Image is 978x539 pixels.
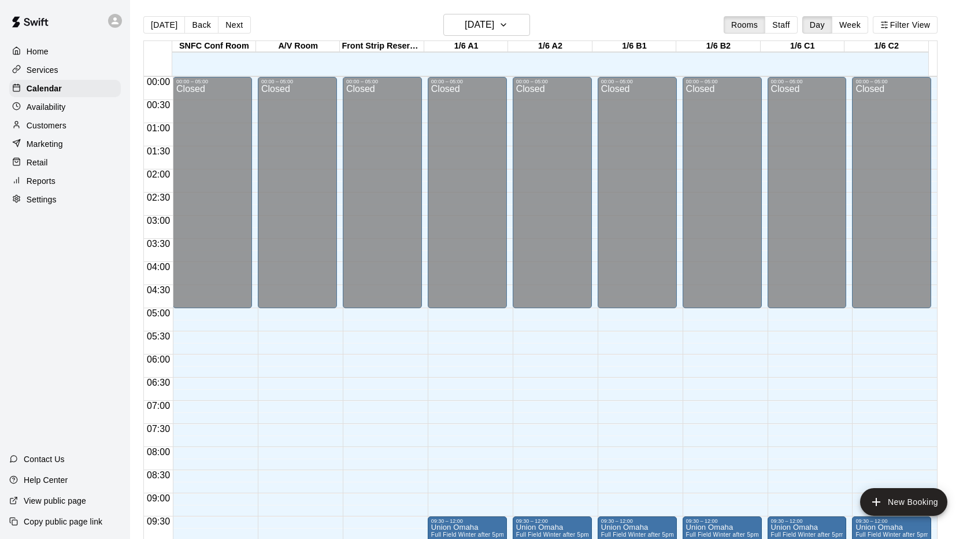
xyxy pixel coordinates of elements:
span: 08:30 [144,470,173,480]
span: Full Field Winter after 5pm or weekends SNFC or [GEOGRAPHIC_DATA] [771,531,972,538]
span: 09:30 [144,516,173,526]
h6: [DATE] [465,17,494,33]
div: 00:00 – 05:00: Closed [852,77,931,308]
button: Next [218,16,250,34]
div: 00:00 – 05:00: Closed [428,77,507,308]
p: Copy public page link [24,516,102,527]
div: 09:30 – 12:00 [686,518,758,524]
button: Day [802,16,832,34]
div: 00:00 – 05:00 [516,79,588,84]
div: Closed [431,84,503,312]
div: 00:00 – 05:00: Closed [513,77,592,308]
div: 1/6 A1 [424,41,508,52]
div: 00:00 – 05:00: Closed [683,77,762,308]
div: Calendar [9,80,121,97]
a: Home [9,43,121,60]
span: 03:00 [144,216,173,226]
span: 04:00 [144,262,173,272]
p: Contact Us [24,453,65,465]
p: Availability [27,101,66,113]
span: 00:30 [144,100,173,110]
span: 02:00 [144,169,173,179]
a: Availability [9,98,121,116]
div: 00:00 – 05:00 [686,79,758,84]
span: Full Field Winter after 5pm or weekends SNFC or [GEOGRAPHIC_DATA] [686,531,887,538]
button: Rooms [724,16,765,34]
div: 00:00 – 05:00 [176,79,249,84]
div: Closed [261,84,334,312]
a: Marketing [9,135,121,153]
div: 1/6 C2 [844,41,928,52]
div: 00:00 – 05:00: Closed [343,77,422,308]
span: 08:00 [144,447,173,457]
span: 00:00 [144,77,173,87]
div: 00:00 – 05:00 [855,79,928,84]
div: 00:00 – 05:00: Closed [598,77,677,308]
div: Closed [346,84,418,312]
p: Reports [27,175,55,187]
div: 1/6 A2 [508,41,592,52]
span: 07:00 [144,401,173,411]
span: 03:30 [144,239,173,249]
span: Full Field Winter after 5pm or weekends SNFC or [GEOGRAPHIC_DATA] [431,531,632,538]
p: Customers [27,120,66,131]
button: [DATE] [443,14,530,36]
div: A/V Room [256,41,340,52]
div: 00:00 – 05:00: Closed [173,77,252,308]
p: Calendar [27,83,62,94]
a: Reports [9,172,121,190]
div: 00:00 – 05:00 [601,79,673,84]
div: 1/6 B2 [676,41,760,52]
span: 01:30 [144,146,173,156]
p: Help Center [24,474,68,486]
span: Full Field Winter after 5pm or weekends SNFC or [GEOGRAPHIC_DATA] [601,531,802,538]
div: 00:00 – 05:00 [771,79,843,84]
button: Week [832,16,868,34]
p: Retail [27,157,48,168]
a: Services [9,61,121,79]
span: 01:00 [144,123,173,133]
div: Closed [516,84,588,312]
div: Closed [855,84,928,312]
span: 07:30 [144,424,173,434]
div: Closed [771,84,843,312]
div: 00:00 – 05:00: Closed [258,77,337,308]
a: Retail [9,154,121,171]
span: 06:00 [144,355,173,364]
button: Staff [765,16,798,34]
div: 09:30 – 12:00 [771,518,843,524]
div: 00:00 – 05:00: Closed [768,77,847,308]
div: 09:30 – 12:00 [855,518,928,524]
p: Marketing [27,138,63,150]
div: Front Strip Reservation [340,41,424,52]
p: View public page [24,495,86,507]
span: 05:00 [144,308,173,318]
button: Back [184,16,218,34]
div: 09:30 – 12:00 [431,518,503,524]
div: 09:30 – 12:00 [516,518,588,524]
div: 09:30 – 12:00 [601,518,673,524]
span: 02:30 [144,193,173,202]
div: 00:00 – 05:00 [261,79,334,84]
span: 09:00 [144,493,173,503]
span: Full Field Winter after 5pm or weekends SNFC or [GEOGRAPHIC_DATA] [516,531,717,538]
button: [DATE] [143,16,185,34]
span: 06:30 [144,378,173,387]
div: SNFC Conf Room [172,41,256,52]
span: 04:30 [144,285,173,295]
div: 00:00 – 05:00 [431,79,503,84]
div: Closed [686,84,758,312]
div: Closed [601,84,673,312]
div: Closed [176,84,249,312]
a: Customers [9,117,121,134]
a: Settings [9,191,121,208]
div: 1/6 C1 [761,41,844,52]
div: 1/6 B1 [592,41,676,52]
